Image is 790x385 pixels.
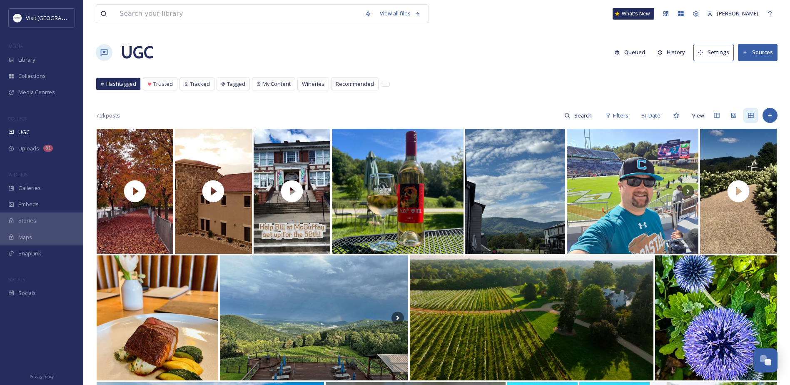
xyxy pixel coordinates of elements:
img: Some views just never get old #crozetva [465,129,566,254]
span: Galleries [18,184,41,192]
button: Settings [693,44,734,61]
img: The weekend is closer than you think given we had Monday off. We’ll be wining it up with tunes ov... [220,255,408,380]
img: thumbnail [97,129,173,254]
a: View all files [376,5,424,22]
img: thumbnail [254,129,330,254]
span: Library [18,56,35,64]
span: Date [648,112,660,120]
span: SnapLink [18,250,41,257]
span: Uploads [18,145,39,152]
span: 7.2k posts [96,112,120,120]
span: Hashtagged [106,80,136,88]
div: 81 [43,145,53,152]
button: Queued [611,44,649,60]
span: View: [692,112,705,120]
span: UGC [18,128,30,136]
span: Recommended [336,80,374,88]
a: What's New [613,8,654,20]
button: Open Chat [753,348,778,372]
span: SOCIALS [8,276,25,282]
img: May the harvest begin!! Stephen and his team will be starting with Viognier and working through o... [410,255,653,380]
span: WIDGETS [8,171,27,177]
button: History [653,44,690,60]
a: UGC [121,40,153,65]
span: Collections [18,72,46,80]
span: COLLECT [8,115,26,122]
img: Introducing our 2023 Rose'! It is a fresh and fruity dry rose' that has lively acidity and a beau... [332,129,464,254]
a: Settings [693,44,738,61]
span: Trusted [153,80,173,88]
span: MEDIA [8,43,23,49]
span: Tracked [190,80,210,88]
button: Sources [738,44,778,61]
span: Wineries [302,80,324,88]
img: Coastal vs Virginia 🏈 Scott Stadium – Charlottesville, VA #CoastalCarolina #Coastal #ChantsUp #Ch... [567,129,698,254]
img: The ever-popular Dry-Aged Beef Picanha✨ Served with crushed potatoes, tarragon anchoïade, and sum... [97,255,218,380]
span: My Content [262,80,291,88]
span: Tagged [227,80,245,88]
img: Blue Globe Thistle on the grounds of Monticello. #monticello #flowers #appalachia #virginia #hist... [655,255,777,380]
span: Privacy Policy [30,374,54,379]
img: thumbnail [700,129,777,254]
img: thumbnail [175,129,252,254]
span: Visit [GEOGRAPHIC_DATA] [26,14,90,22]
span: Socials [18,289,36,297]
a: History [653,44,694,60]
span: Media Centres [18,88,55,96]
span: Maps [18,233,32,241]
img: Circle%20Logo.png [13,14,22,22]
span: Embeds [18,200,39,208]
input: Search your library [115,5,361,23]
a: Queued [611,44,653,60]
span: Filters [613,112,628,120]
span: [PERSON_NAME] [717,10,758,17]
span: Stories [18,217,36,225]
a: Privacy Policy [30,371,54,381]
input: Search [570,107,597,124]
a: [PERSON_NAME] [703,5,763,22]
